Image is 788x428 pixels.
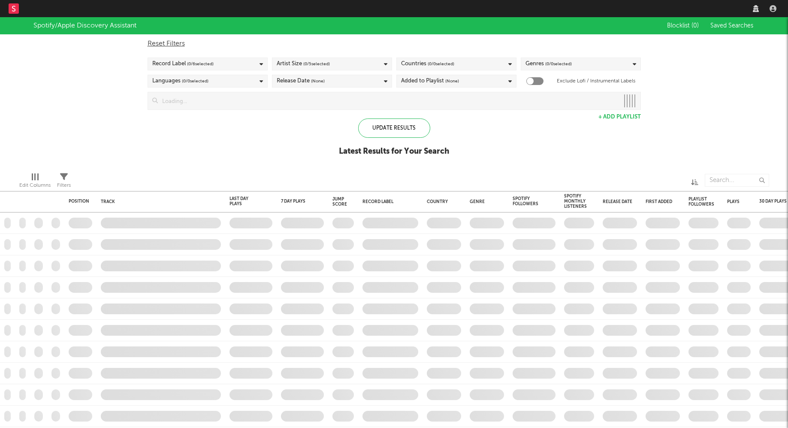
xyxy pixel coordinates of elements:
div: Reset Filters [148,39,641,49]
div: Filters [57,170,71,194]
div: Jump Score [332,197,347,207]
div: Record Label [362,199,414,204]
div: Languages [152,76,208,86]
span: Blocklist [667,23,699,29]
span: ( 0 / 6 selected) [187,59,214,69]
div: Release Date [277,76,325,86]
div: Spotify Followers [513,196,543,206]
div: Update Results [358,118,430,138]
input: Loading... [158,92,619,109]
span: ( 0 / 5 selected) [303,59,330,69]
div: Countries [401,59,454,69]
span: (None) [311,76,325,86]
span: ( 0 / 0 selected) [182,76,208,86]
label: Exclude Lofi / Instrumental Labels [557,76,635,86]
input: Search... [705,174,769,187]
span: Saved Searches [710,23,755,29]
span: ( 0 ) [691,23,699,29]
div: Position [69,199,89,204]
div: Country [427,199,457,204]
div: Spotify/Apple Discovery Assistant [33,21,136,31]
div: Playlist Followers [688,197,714,207]
div: Edit Columns [19,180,51,191]
span: (None) [445,76,459,86]
div: Last Day Plays [229,196,260,206]
span: ( 0 / 0 selected) [545,59,572,69]
span: ( 0 / 0 selected) [428,59,454,69]
div: Filters [57,180,71,191]
div: 7 Day Plays [281,199,311,204]
div: Artist Size [277,59,330,69]
div: Latest Results for Your Search [339,146,449,157]
div: Spotify Monthly Listeners [564,194,587,209]
div: Plays [727,199,740,204]
button: + Add Playlist [598,114,641,120]
button: Saved Searches [708,22,755,29]
div: Track [101,199,217,204]
div: Edit Columns [19,170,51,194]
div: Record Label [152,59,214,69]
div: Genres [525,59,572,69]
div: First Added [646,199,676,204]
div: Release Date [603,199,633,204]
div: Genre [470,199,500,204]
div: Added to Playlist [401,76,459,86]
